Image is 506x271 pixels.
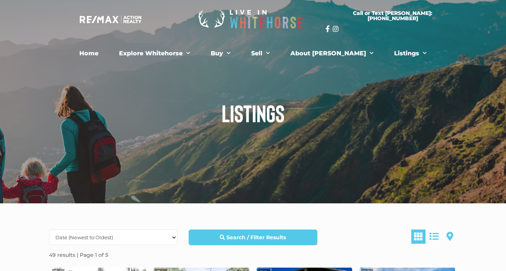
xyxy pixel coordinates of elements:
nav: Menu [47,46,459,61]
a: Home [74,46,104,61]
a: Search / Filter Results [189,230,317,245]
strong: Search / Filter Results [226,234,286,241]
a: Explore Whitehorse [113,46,196,61]
h1: Listings [43,101,463,125]
a: Sell [246,46,275,61]
span: Call or Text [PERSON_NAME]: [PHONE_NUMBER] [335,10,451,21]
a: About [PERSON_NAME] [285,46,379,61]
a: Buy [205,46,236,61]
a: Listings [388,46,432,61]
a: Call or Text [PERSON_NAME]: [PHONE_NUMBER] [326,6,460,25]
strong: 49 results | Page 1 of 5 [49,252,108,258]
